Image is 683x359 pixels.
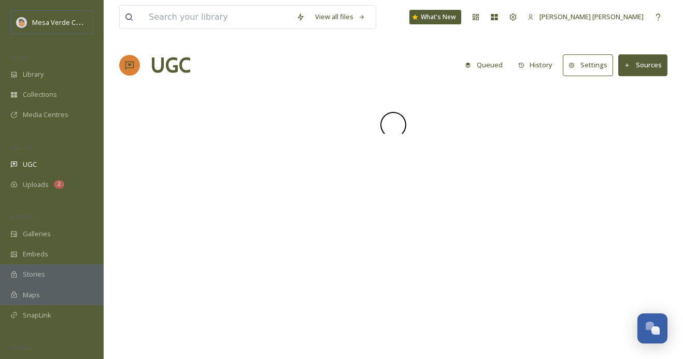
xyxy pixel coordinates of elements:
a: History [513,55,563,75]
img: MVC%20SnapSea%20logo%20%281%29.png [17,17,27,27]
a: Queued [460,55,513,75]
span: WIDGETS [10,213,34,221]
input: Search your library [144,6,291,28]
button: History [513,55,558,75]
a: [PERSON_NAME] [PERSON_NAME] [522,7,649,27]
span: Embeds [23,249,48,259]
span: [PERSON_NAME] [PERSON_NAME] [539,12,644,21]
a: What's New [409,10,461,24]
span: COLLECT [10,143,33,151]
span: Uploads [23,180,49,190]
a: View all files [310,7,371,27]
span: Media Centres [23,110,68,120]
span: Galleries [23,229,51,239]
button: Settings [563,54,613,76]
span: MEDIA [10,53,29,61]
span: Mesa Verde Country [32,17,96,27]
span: Maps [23,290,40,300]
span: Library [23,69,44,79]
button: Open Chat [637,313,667,343]
a: Settings [563,54,618,76]
span: Stories [23,269,45,279]
button: Queued [460,55,508,75]
div: 2 [54,180,64,189]
span: SOCIALS [10,343,31,351]
span: SnapLink [23,310,51,320]
span: UGC [23,160,37,169]
a: UGC [150,50,191,81]
span: Collections [23,90,57,99]
button: Sources [618,54,667,76]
